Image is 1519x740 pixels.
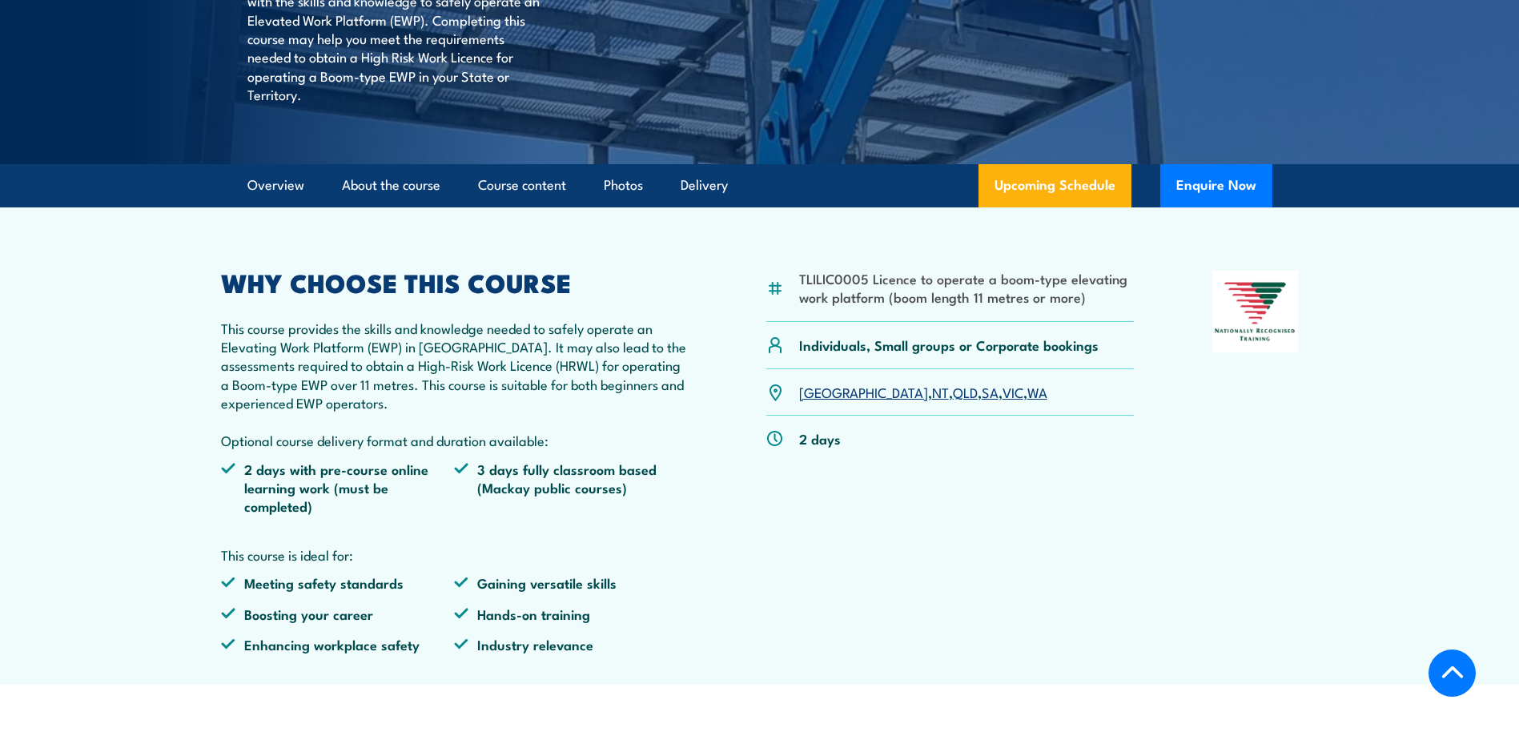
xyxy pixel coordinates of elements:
[454,635,688,654] li: Industry relevance
[221,635,455,654] li: Enhancing workplace safety
[799,336,1099,354] p: Individuals, Small groups or Corporate bookings
[247,164,304,207] a: Overview
[1027,382,1047,401] a: WA
[932,382,949,401] a: NT
[799,429,841,448] p: 2 days
[1212,271,1299,352] img: Nationally Recognised Training logo.
[221,545,689,564] p: This course is ideal for:
[1160,164,1272,207] button: Enquire Now
[953,382,978,401] a: QLD
[454,573,688,592] li: Gaining versatile skills
[221,271,689,293] h2: WHY CHOOSE THIS COURSE
[604,164,643,207] a: Photos
[1003,382,1023,401] a: VIC
[221,460,455,516] li: 2 days with pre-course online learning work (must be completed)
[342,164,440,207] a: About the course
[221,319,689,450] p: This course provides the skills and knowledge needed to safely operate an Elevating Work Platform...
[454,605,688,623] li: Hands-on training
[799,382,928,401] a: [GEOGRAPHIC_DATA]
[478,164,566,207] a: Course content
[982,382,999,401] a: SA
[799,269,1135,307] li: TLILIC0005 Licence to operate a boom-type elevating work platform (boom length 11 metres or more)
[221,573,455,592] li: Meeting safety standards
[221,605,455,623] li: Boosting your career
[799,383,1047,401] p: , , , , ,
[454,460,688,516] li: 3 days fully classroom based (Mackay public courses)
[979,164,1131,207] a: Upcoming Schedule
[681,164,728,207] a: Delivery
